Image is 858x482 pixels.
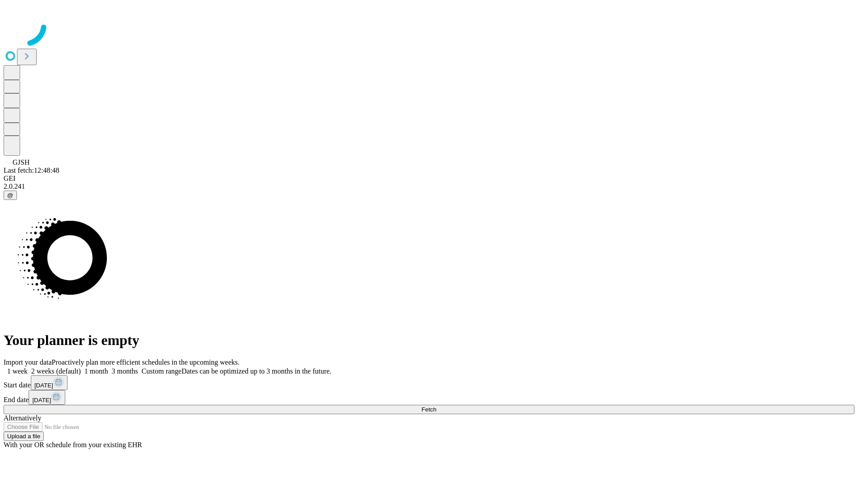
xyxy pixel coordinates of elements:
[29,390,65,405] button: [DATE]
[31,367,81,375] span: 2 weeks (default)
[34,382,53,389] span: [DATE]
[4,332,854,349] h1: Your planner is empty
[4,432,44,441] button: Upload a file
[4,183,854,191] div: 2.0.241
[4,441,142,449] span: With your OR schedule from your existing EHR
[7,367,28,375] span: 1 week
[142,367,181,375] span: Custom range
[7,192,13,199] span: @
[4,405,854,414] button: Fetch
[181,367,331,375] span: Dates can be optimized up to 3 months in the future.
[4,175,854,183] div: GEI
[84,367,108,375] span: 1 month
[4,375,854,390] div: Start date
[4,390,854,405] div: End date
[4,166,59,174] span: Last fetch: 12:48:48
[31,375,67,390] button: [DATE]
[421,406,436,413] span: Fetch
[52,358,240,366] span: Proactively plan more efficient schedules in the upcoming weeks.
[13,158,29,166] span: GJSH
[4,191,17,200] button: @
[32,397,51,403] span: [DATE]
[4,414,41,422] span: Alternatively
[4,358,52,366] span: Import your data
[112,367,138,375] span: 3 months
